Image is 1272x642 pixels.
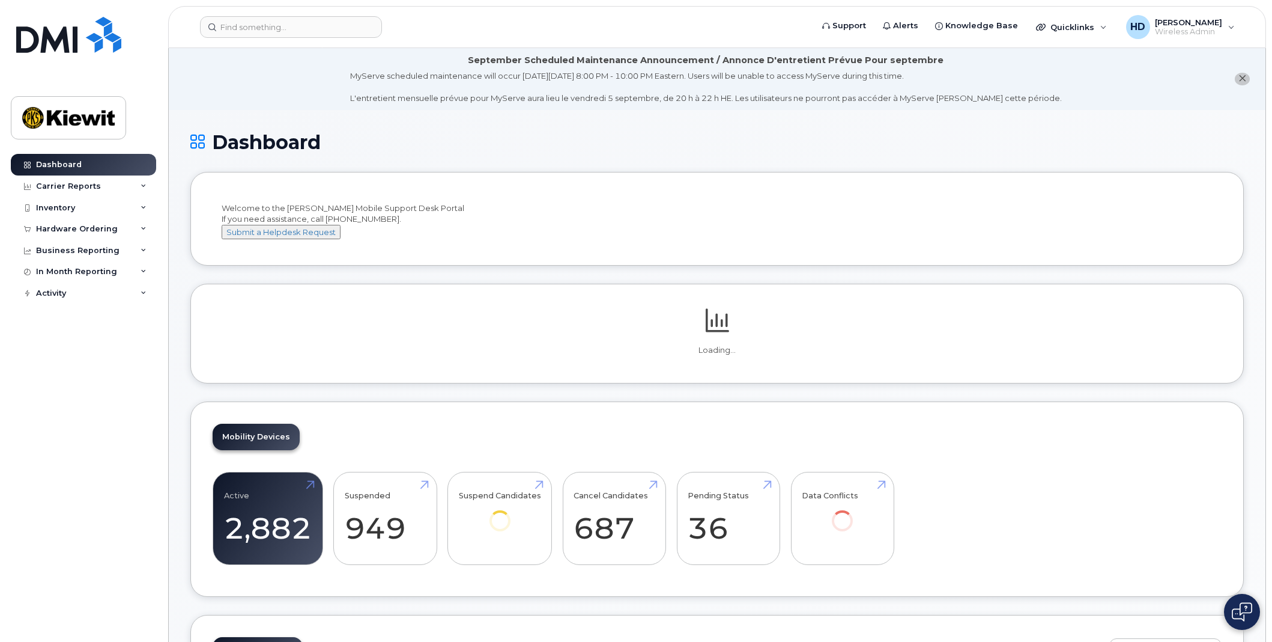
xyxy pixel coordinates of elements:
[468,54,943,67] div: September Scheduled Maintenance Announcement / Annonce D'entretient Prévue Pour septembre
[345,479,426,558] a: Suspended 949
[190,132,1244,153] h1: Dashboard
[574,479,655,558] a: Cancel Candidates 687
[222,227,341,237] a: Submit a Helpdesk Request
[688,479,769,558] a: Pending Status 36
[213,345,1222,356] p: Loading...
[350,70,1062,104] div: MyServe scheduled maintenance will occur [DATE][DATE] 8:00 PM - 10:00 PM Eastern. Users will be u...
[1232,602,1252,622] img: Open chat
[224,479,312,558] a: Active 2,882
[1235,73,1250,85] button: close notification
[213,424,300,450] a: Mobility Devices
[222,225,341,240] button: Submit a Helpdesk Request
[802,479,883,548] a: Data Conflicts
[459,479,541,548] a: Suspend Candidates
[222,203,1213,240] div: Welcome to the [PERSON_NAME] Mobile Support Desk Portal If you need assistance, call [PHONE_NUMBER].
